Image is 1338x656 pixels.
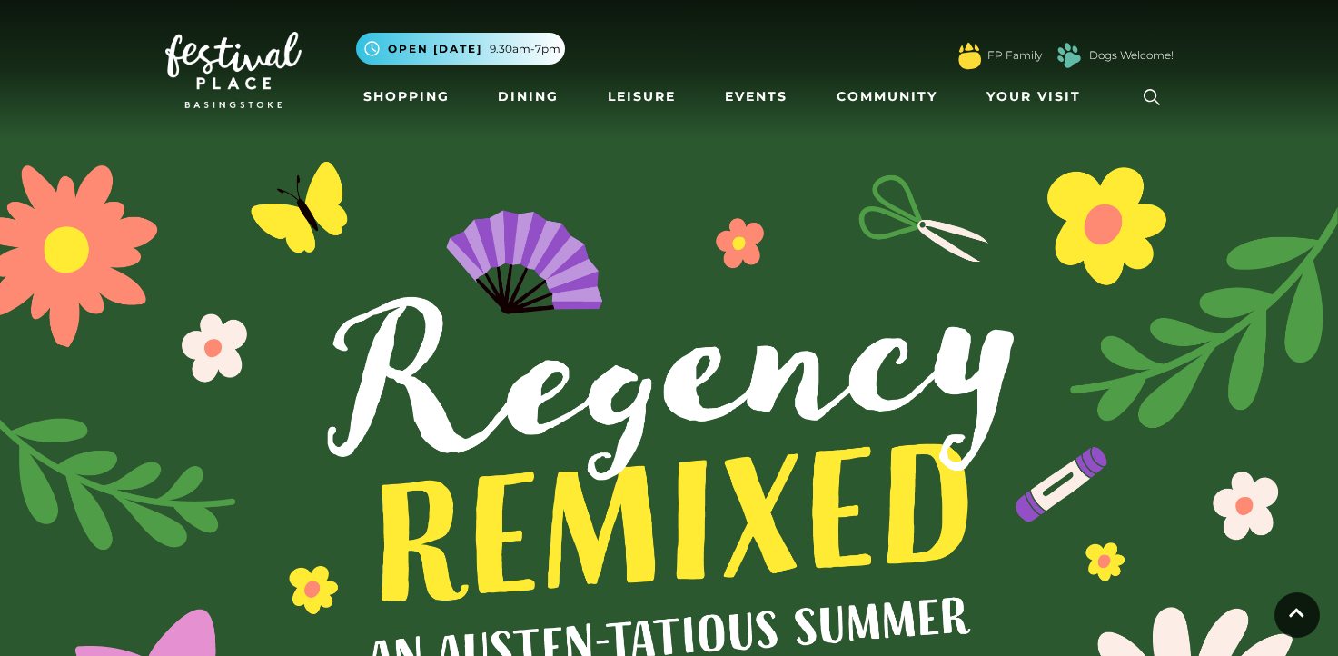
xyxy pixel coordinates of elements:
a: Shopping [356,80,457,114]
a: Dogs Welcome! [1089,47,1174,64]
a: FP Family [987,47,1042,64]
img: Festival Place Logo [165,32,302,108]
a: Your Visit [979,80,1097,114]
span: Your Visit [986,87,1081,106]
span: 9.30am-7pm [490,41,560,57]
a: Community [829,80,945,114]
a: Events [718,80,795,114]
span: Open [DATE] [388,41,482,57]
a: Leisure [600,80,683,114]
button: Open [DATE] 9.30am-7pm [356,33,565,65]
a: Dining [491,80,566,114]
